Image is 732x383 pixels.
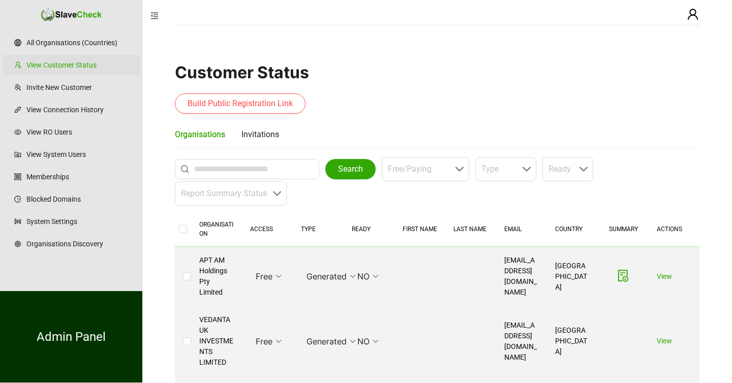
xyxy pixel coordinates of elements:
a: View Connection History [26,100,132,120]
span: Generated [307,334,356,349]
span: Build Public Registration Link [188,98,293,110]
a: All Organisations (Countries) [26,33,132,53]
td: [EMAIL_ADDRESS][DOMAIN_NAME] [496,306,547,376]
th: SUMMARY [598,212,649,247]
span: file-done [617,270,629,282]
td: [GEOGRAPHIC_DATA] [547,247,598,306]
a: View Customer Status [26,55,132,75]
td: APT AM Holdings Pty Limited [191,247,242,306]
th: COUNTRY [547,212,598,247]
th: EMAIL [496,212,547,247]
h1: Customer Status [175,62,699,82]
span: Search [338,163,363,175]
th: TYPE [293,212,344,247]
a: View [657,272,672,280]
span: NO [357,269,379,284]
a: Blocked Domains [26,189,132,209]
div: Invitations [241,128,279,141]
a: Invite New Customer [26,77,132,98]
span: menu-fold [150,12,159,20]
button: Build Public Registration Link [175,93,306,114]
span: Free [256,269,282,284]
td: VEDANTA UK INVESTMENTS LIMITED [191,306,242,376]
button: Search [325,159,376,179]
a: View System Users [26,144,132,165]
a: View RO Users [26,122,132,142]
a: Memberships [26,167,132,187]
th: ORGANISATION [191,212,242,247]
th: READY [344,212,394,247]
a: System Settings [26,211,132,232]
th: ACTIONS [649,212,699,247]
span: user [687,8,699,20]
th: ACCESS [242,212,293,247]
span: Free [256,334,282,349]
span: Generated [307,269,356,284]
span: NO [357,334,379,349]
a: View [657,337,672,345]
th: LAST NAME [445,212,496,247]
div: Organisations [175,128,225,141]
td: [EMAIL_ADDRESS][DOMAIN_NAME] [496,247,547,306]
td: [GEOGRAPHIC_DATA] [547,306,598,376]
th: FIRST NAME [394,212,445,247]
a: Organisations Discovery [26,234,132,254]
